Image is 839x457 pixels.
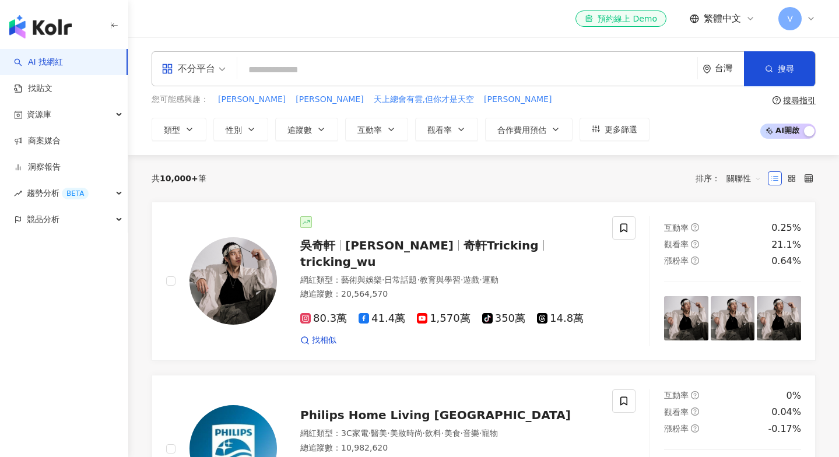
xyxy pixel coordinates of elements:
button: 更多篩選 [580,118,650,141]
span: question-circle [691,223,699,231]
span: 運動 [482,275,499,284]
span: · [368,428,371,438]
span: 追蹤數 [287,125,312,135]
span: 漲粉率 [664,424,689,433]
div: 0.25% [771,222,801,234]
img: KOL Avatar [189,237,277,325]
span: · [387,428,389,438]
a: 找貼文 [14,83,52,94]
div: 總追蹤數 ： 20,564,570 [300,289,598,300]
span: [PERSON_NAME] [296,94,363,106]
img: post-image [757,296,801,340]
span: · [479,428,482,438]
span: 10,000+ [160,174,198,183]
img: post-image [664,296,708,340]
span: V [787,12,793,25]
span: 類型 [164,125,180,135]
span: 寵物 [482,428,498,438]
span: 天上總會有雲,但你才是天空 [374,94,474,106]
span: · [423,428,425,438]
span: 互動率 [357,125,382,135]
span: 合作費用預估 [497,125,546,135]
span: 互動率 [664,391,689,400]
button: [PERSON_NAME] [483,93,552,106]
span: [PERSON_NAME] [484,94,552,106]
span: 性別 [226,125,242,135]
button: 類型 [152,118,206,141]
button: 互動率 [345,118,408,141]
span: 遊戲 [463,275,479,284]
span: rise [14,189,22,198]
span: 您可能感興趣： [152,94,209,106]
span: 更多篩選 [605,125,637,134]
a: 洞察報告 [14,161,61,173]
button: 天上總會有雲,但你才是天空 [373,93,475,106]
div: 不分平台 [162,59,215,78]
span: · [461,428,463,438]
span: 14.8萬 [537,312,584,325]
span: [PERSON_NAME] [345,238,454,252]
span: 奇軒Tricking [464,238,539,252]
span: 音樂 [463,428,479,438]
span: · [417,275,419,284]
div: 搜尋指引 [783,96,816,105]
button: [PERSON_NAME] [295,93,364,106]
img: logo [9,15,72,38]
span: 觀看率 [664,240,689,249]
span: question-circle [691,407,699,416]
span: appstore [162,63,173,75]
span: 觀看率 [427,125,452,135]
span: 41.4萬 [359,312,405,325]
div: 21.1% [771,238,801,251]
div: 0.64% [771,255,801,268]
div: 排序： [696,169,768,188]
span: 漲粉率 [664,256,689,265]
span: Philips Home Living [GEOGRAPHIC_DATA] [300,408,571,422]
span: 資源庫 [27,101,51,128]
button: [PERSON_NAME] [217,93,286,106]
a: KOL Avatar吳奇軒[PERSON_NAME]奇軒Trickingtricking_wu網紅類型：藝術與娛樂·日常話題·教育與學習·遊戲·運動總追蹤數：20,564,57080.3萬41.... [152,202,816,361]
div: 0% [787,389,801,402]
span: question-circle [691,424,699,433]
button: 追蹤數 [275,118,338,141]
a: 商案媒合 [14,135,61,147]
span: 1,570萬 [417,312,471,325]
span: 趨勢分析 [27,180,89,206]
div: 網紅類型 ： [300,275,598,286]
div: 台灣 [715,64,744,73]
a: searchAI 找網紅 [14,57,63,68]
span: · [479,275,482,284]
a: 預約線上 Demo [575,10,666,27]
div: 0.04% [771,406,801,419]
span: · [382,275,384,284]
div: 網紅類型 ： [300,428,598,440]
span: tricking_wu [300,255,376,269]
span: 美食 [444,428,461,438]
span: question-circle [773,96,781,104]
span: 吳奇軒 [300,238,335,252]
button: 搜尋 [744,51,815,86]
span: [PERSON_NAME] [218,94,286,106]
span: · [461,275,463,284]
span: 美妝時尚 [390,428,423,438]
span: 觀看率 [664,407,689,417]
img: post-image [711,296,755,340]
span: question-circle [691,240,699,248]
div: -0.17% [768,423,801,435]
button: 合作費用預估 [485,118,573,141]
div: BETA [62,188,89,199]
span: 80.3萬 [300,312,347,325]
span: 3C家電 [341,428,368,438]
span: question-circle [691,256,699,265]
span: 醫美 [371,428,387,438]
span: 競品分析 [27,206,59,233]
button: 性別 [213,118,268,141]
a: 找相似 [300,335,336,346]
span: 教育與學習 [420,275,461,284]
span: 繁體中文 [704,12,741,25]
span: 350萬 [482,312,525,325]
div: 預約線上 Demo [585,13,657,24]
span: 找相似 [312,335,336,346]
div: 總追蹤數 ： 10,982,620 [300,442,598,454]
div: 共 筆 [152,174,206,183]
